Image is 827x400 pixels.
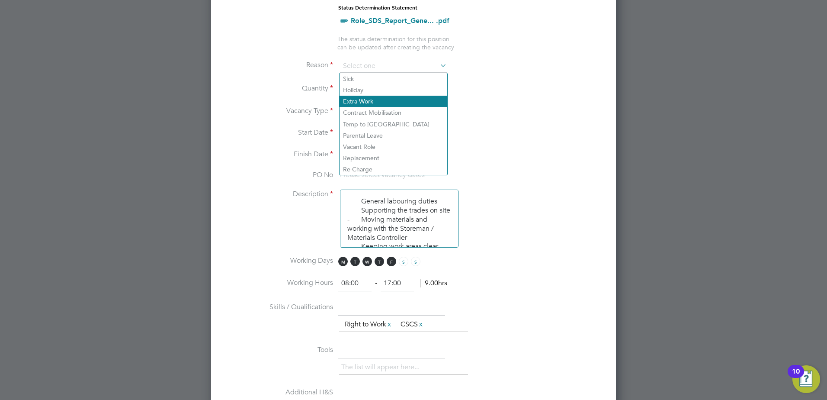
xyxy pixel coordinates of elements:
li: Temp to [GEOGRAPHIC_DATA] [340,119,447,130]
a: x [418,319,424,330]
input: 17:00 [381,276,414,291]
span: ‐ [373,279,379,287]
li: The list will appear here... [341,361,423,373]
label: Finish Date [225,150,333,159]
span: S [411,257,420,266]
label: Tools [225,345,333,355]
input: Select one [340,60,447,73]
li: Contract Mobilisation [340,107,447,118]
div: 10 [792,371,800,383]
a: x [386,319,392,330]
label: Vacancy Type [225,106,333,116]
li: Re-Charge [340,164,447,175]
li: Parental Leave [340,130,447,141]
span: T [375,257,384,266]
span: W [362,257,372,266]
span: S [399,257,408,266]
label: Start Date [225,128,333,137]
span: F [387,257,396,266]
label: Working Days [225,256,333,265]
li: Extra Work [340,96,447,107]
li: Replacement [340,152,447,164]
span: T [350,257,360,266]
span: The status determination for this position can be updated after creating the vacancy [337,35,454,51]
strong: Status Determination Statement [338,5,417,11]
label: Working Hours [225,278,333,287]
label: Quantity [225,84,333,93]
li: Vacant Role [340,141,447,152]
a: Role_SDS_Report_Gene... .pdf [351,16,449,25]
label: Skills / Qualifications [225,303,333,312]
span: 9.00hrs [420,279,447,287]
input: 08:00 [338,276,372,291]
label: PO No [225,171,333,180]
span: M [338,257,348,266]
li: CSCS [397,319,427,330]
label: Reason [225,61,333,70]
li: Holiday [340,84,447,96]
label: Description [225,190,333,199]
li: Right to Work [341,319,396,330]
span: Please select vacancy dates [340,171,425,179]
button: Open Resource Center, 10 new notifications [792,365,820,393]
label: Additional H&S [225,388,333,397]
li: Sick [340,73,447,84]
